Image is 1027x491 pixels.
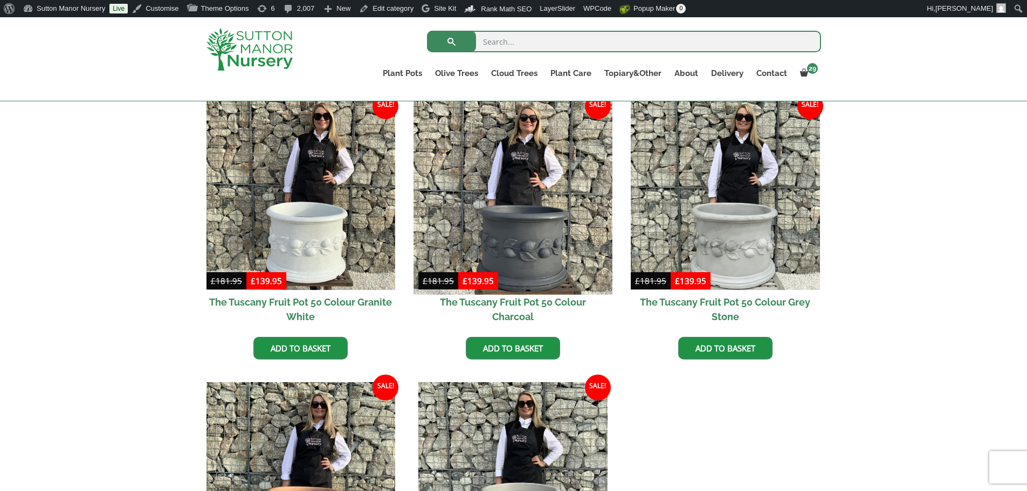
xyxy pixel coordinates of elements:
a: Delivery [705,66,750,81]
span: Site Kit [434,4,456,12]
bdi: 181.95 [635,275,666,286]
span: £ [463,275,467,286]
h2: The Tuscany Fruit Pot 50 Colour Granite White [206,290,396,329]
span: £ [423,275,428,286]
a: Plant Care [544,66,598,81]
span: Sale! [797,93,823,119]
span: Sale! [373,375,398,400]
a: Sale! The Tuscany Fruit Pot 50 Colour Grey Stone [631,101,820,329]
img: logo [206,28,293,71]
bdi: 139.95 [675,275,706,286]
a: Contact [750,66,794,81]
h2: The Tuscany Fruit Pot 50 Colour Charcoal [418,290,608,329]
bdi: 139.95 [463,275,494,286]
a: About [668,66,705,81]
img: The Tuscany Fruit Pot 50 Colour Grey Stone [631,101,820,290]
span: £ [675,275,680,286]
bdi: 139.95 [251,275,282,286]
bdi: 181.95 [423,275,454,286]
a: Add to basket: “The Tuscany Fruit Pot 50 Colour Grey Stone” [678,337,773,359]
a: Plant Pots [376,66,429,81]
a: Sale! The Tuscany Fruit Pot 50 Colour Charcoal [418,101,608,329]
span: Sale! [373,93,398,119]
a: Cloud Trees [485,66,544,81]
a: Sale! The Tuscany Fruit Pot 50 Colour Granite White [206,101,396,329]
h2: The Tuscany Fruit Pot 50 Colour Grey Stone [631,290,820,329]
a: Add to basket: “The Tuscany Fruit Pot 50 Colour Granite White” [253,337,348,359]
span: £ [635,275,640,286]
img: The Tuscany Fruit Pot 50 Colour Granite White [206,101,396,290]
input: Search... [427,31,821,52]
bdi: 181.95 [211,275,242,286]
span: £ [251,275,256,286]
span: 0 [676,4,686,13]
a: Add to basket: “The Tuscany Fruit Pot 50 Colour Charcoal” [466,337,560,359]
a: 29 [794,66,821,81]
span: 29 [807,63,818,74]
span: Rank Math SEO [481,5,532,13]
a: Live [109,4,128,13]
span: Sale! [585,375,611,400]
a: Olive Trees [429,66,485,81]
span: [PERSON_NAME] [935,4,993,12]
a: Topiary&Other [598,66,668,81]
img: The Tuscany Fruit Pot 50 Colour Charcoal [414,96,612,294]
span: Sale! [585,93,611,119]
span: £ [211,275,216,286]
